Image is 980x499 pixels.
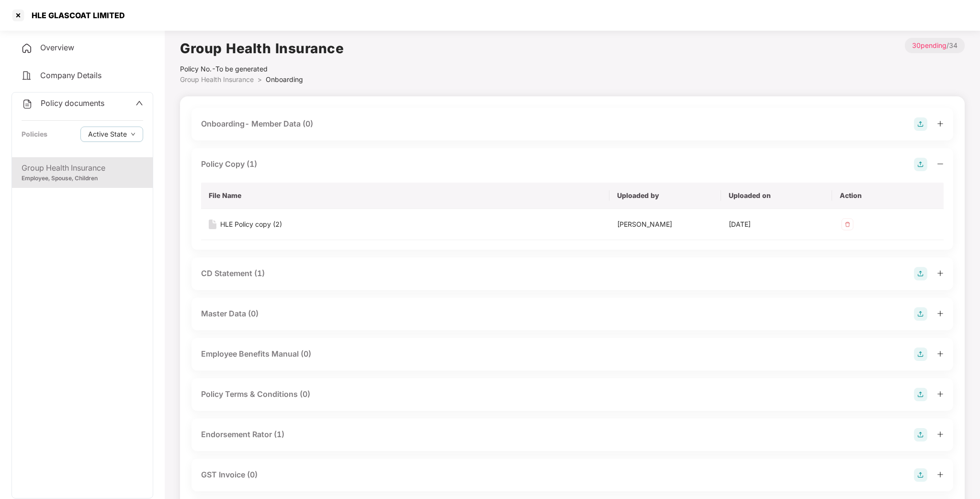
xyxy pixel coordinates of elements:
img: svg+xml;base64,PHN2ZyB4bWxucz0iaHR0cDovL3d3dy53My5vcmcvMjAwMC9zdmciIHdpZHRoPSIyOCIgaGVpZ2h0PSIyOC... [914,468,927,482]
div: Employee Benefits Manual (0) [201,348,311,360]
span: plus [937,391,944,397]
img: svg+xml;base64,PHN2ZyB4bWxucz0iaHR0cDovL3d3dy53My5vcmcvMjAwMC9zdmciIHdpZHRoPSIyNCIgaGVpZ2h0PSIyNC... [22,98,33,110]
span: plus [937,431,944,438]
img: svg+xml;base64,PHN2ZyB4bWxucz0iaHR0cDovL3d3dy53My5vcmcvMjAwMC9zdmciIHdpZHRoPSIyOCIgaGVpZ2h0PSIyOC... [914,348,927,361]
img: svg+xml;base64,PHN2ZyB4bWxucz0iaHR0cDovL3d3dy53My5vcmcvMjAwMC9zdmciIHdpZHRoPSIyOCIgaGVpZ2h0PSIyOC... [914,158,927,171]
span: up [135,99,143,107]
div: GST Invoice (0) [201,469,258,481]
img: svg+xml;base64,PHN2ZyB4bWxucz0iaHR0cDovL3d3dy53My5vcmcvMjAwMC9zdmciIHdpZHRoPSIxNiIgaGVpZ2h0PSIyMC... [209,220,216,229]
h1: Group Health Insurance [180,38,344,59]
div: CD Statement (1) [201,267,265,279]
button: Active Statedown [80,127,143,142]
span: plus [937,471,944,478]
img: svg+xml;base64,PHN2ZyB4bWxucz0iaHR0cDovL3d3dy53My5vcmcvMjAwMC9zdmciIHdpZHRoPSIyNCIgaGVpZ2h0PSIyNC... [21,70,33,81]
th: File Name [201,183,609,209]
span: Active State [88,129,127,139]
div: Endorsement Rator (1) [201,429,284,441]
span: Overview [40,43,74,52]
img: svg+xml;base64,PHN2ZyB4bWxucz0iaHR0cDovL3d3dy53My5vcmcvMjAwMC9zdmciIHdpZHRoPSIyOCIgaGVpZ2h0PSIyOC... [914,388,927,401]
div: Onboarding- Member Data (0) [201,118,313,130]
span: 30 pending [912,41,946,49]
img: svg+xml;base64,PHN2ZyB4bWxucz0iaHR0cDovL3d3dy53My5vcmcvMjAwMC9zdmciIHdpZHRoPSIyOCIgaGVpZ2h0PSIyOC... [914,117,927,131]
span: plus [937,120,944,127]
div: [PERSON_NAME] [617,219,713,230]
div: HLE Policy copy (2) [220,219,282,230]
div: HLE GLASCOAT LIMITED [26,11,125,20]
div: Policy Copy (1) [201,158,257,170]
span: > [258,75,262,83]
span: down [131,132,135,137]
span: Company Details [40,70,101,80]
th: Uploaded on [721,183,833,209]
img: svg+xml;base64,PHN2ZyB4bWxucz0iaHR0cDovL3d3dy53My5vcmcvMjAwMC9zdmciIHdpZHRoPSIyOCIgaGVpZ2h0PSIyOC... [914,428,927,441]
div: Master Data (0) [201,308,259,320]
span: plus [937,310,944,317]
div: Policy Terms & Conditions (0) [201,388,310,400]
div: [DATE] [729,219,825,230]
p: / 34 [905,38,965,53]
span: Group Health Insurance [180,75,254,83]
th: Uploaded by [609,183,721,209]
img: svg+xml;base64,PHN2ZyB4bWxucz0iaHR0cDovL3d3dy53My5vcmcvMjAwMC9zdmciIHdpZHRoPSIyOCIgaGVpZ2h0PSIyOC... [914,267,927,280]
span: plus [937,270,944,277]
img: svg+xml;base64,PHN2ZyB4bWxucz0iaHR0cDovL3d3dy53My5vcmcvMjAwMC9zdmciIHdpZHRoPSIzMiIgaGVpZ2h0PSIzMi... [840,217,855,232]
span: Policy documents [41,98,104,108]
div: Group Health Insurance [22,162,143,174]
div: Employee, Spouse, Children [22,174,143,183]
div: Policy No.- To be generated [180,64,344,74]
span: minus [937,161,944,167]
span: plus [937,350,944,357]
th: Action [832,183,944,209]
img: svg+xml;base64,PHN2ZyB4bWxucz0iaHR0cDovL3d3dy53My5vcmcvMjAwMC9zdmciIHdpZHRoPSIyOCIgaGVpZ2h0PSIyOC... [914,307,927,321]
img: svg+xml;base64,PHN2ZyB4bWxucz0iaHR0cDovL3d3dy53My5vcmcvMjAwMC9zdmciIHdpZHRoPSIyNCIgaGVpZ2h0PSIyNC... [21,43,33,54]
div: Policies [22,129,47,139]
span: Onboarding [266,75,303,83]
